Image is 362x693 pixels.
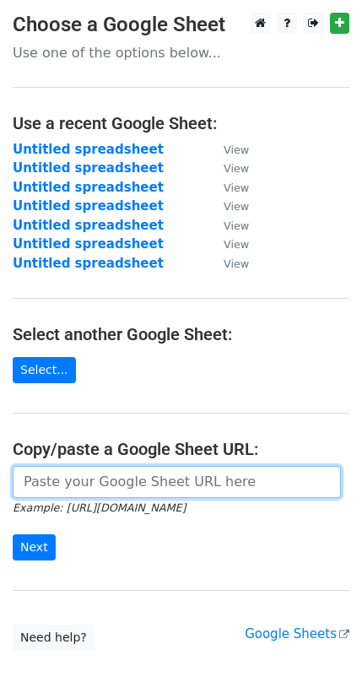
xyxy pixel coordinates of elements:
[207,256,249,271] a: View
[224,257,249,270] small: View
[224,238,249,251] small: View
[207,236,249,252] a: View
[13,142,164,157] a: Untitled spreadsheet
[224,200,249,213] small: View
[13,324,349,344] h4: Select another Google Sheet:
[13,625,95,651] a: Need help?
[207,198,249,214] a: View
[13,13,349,37] h3: Choose a Google Sheet
[13,113,349,133] h4: Use a recent Google Sheet:
[13,256,164,271] a: Untitled spreadsheet
[207,142,249,157] a: View
[13,501,186,514] small: Example: [URL][DOMAIN_NAME]
[13,439,349,459] h4: Copy/paste a Google Sheet URL:
[207,180,249,195] a: View
[13,357,76,383] a: Select...
[13,236,164,252] a: Untitled spreadsheet
[224,181,249,194] small: View
[224,162,249,175] small: View
[13,534,56,560] input: Next
[224,219,249,232] small: View
[207,218,249,233] a: View
[13,180,164,195] a: Untitled spreadsheet
[13,160,164,176] a: Untitled spreadsheet
[13,198,164,214] a: Untitled spreadsheet
[13,218,164,233] a: Untitled spreadsheet
[207,160,249,176] a: View
[224,143,249,156] small: View
[13,44,349,62] p: Use one of the options below...
[245,626,349,642] a: Google Sheets
[278,612,362,693] iframe: Chat Widget
[13,466,341,498] input: Paste your Google Sheet URL here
